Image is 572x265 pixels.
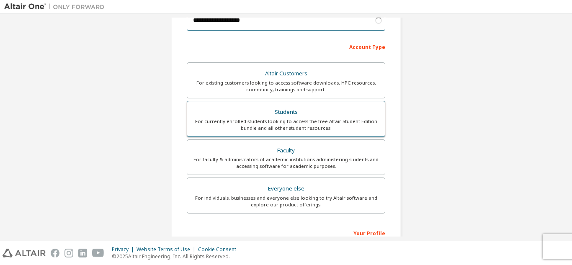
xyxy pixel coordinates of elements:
[192,106,380,118] div: Students
[192,80,380,93] div: For existing customers looking to access software downloads, HPC resources, community, trainings ...
[3,249,46,257] img: altair_logo.svg
[51,249,59,257] img: facebook.svg
[192,145,380,157] div: Faculty
[198,246,241,253] div: Cookie Consent
[192,183,380,195] div: Everyone else
[192,68,380,80] div: Altair Customers
[192,118,380,131] div: For currently enrolled students looking to access the free Altair Student Edition bundle and all ...
[4,3,109,11] img: Altair One
[112,253,241,260] p: © 2025 Altair Engineering, Inc. All Rights Reserved.
[78,249,87,257] img: linkedin.svg
[187,226,385,239] div: Your Profile
[112,246,137,253] div: Privacy
[192,195,380,208] div: For individuals, businesses and everyone else looking to try Altair software and explore our prod...
[64,249,73,257] img: instagram.svg
[137,246,198,253] div: Website Terms of Use
[192,156,380,170] div: For faculty & administrators of academic institutions administering students and accessing softwa...
[187,40,385,53] div: Account Type
[92,249,104,257] img: youtube.svg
